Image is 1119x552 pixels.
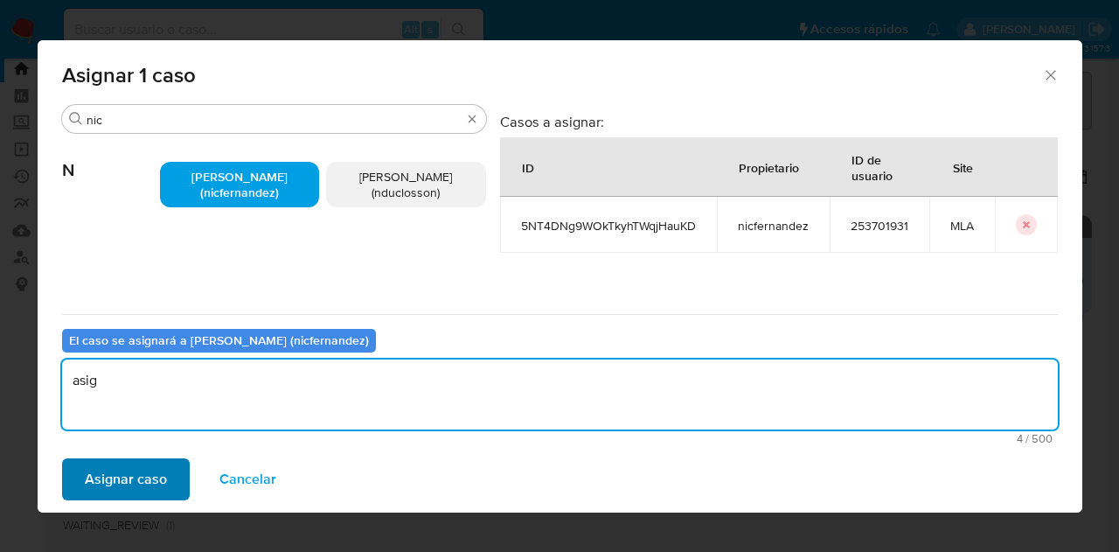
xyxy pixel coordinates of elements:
[87,112,462,128] input: Buscar analista
[85,460,167,499] span: Asignar caso
[851,218,908,234] span: 253701931
[932,146,994,188] div: Site
[950,218,974,234] span: MLA
[62,458,190,500] button: Asignar caso
[191,168,288,201] span: [PERSON_NAME] (nicfernandez)
[69,332,369,349] b: El caso se asignará a [PERSON_NAME] (nicfernandez)
[359,168,452,201] span: [PERSON_NAME] (nduclosson)
[62,360,1058,430] textarea: asig
[465,112,479,126] button: Borrar
[1016,214,1037,235] button: icon-button
[160,162,320,207] div: [PERSON_NAME] (nicfernandez)
[219,460,276,499] span: Cancelar
[521,218,696,234] span: 5NT4DNg9WOkTkyhTWqjHauKD
[62,134,160,181] span: N
[62,65,1043,86] span: Asignar 1 caso
[718,146,820,188] div: Propietario
[69,112,83,126] button: Buscar
[326,162,486,207] div: [PERSON_NAME] (nduclosson)
[500,113,1058,130] h3: Casos a asignar:
[38,40,1082,513] div: assign-modal
[831,138,928,196] div: ID de usuario
[67,433,1053,444] span: Máximo 500 caracteres
[738,218,809,234] span: nicfernandez
[501,146,555,188] div: ID
[197,458,299,500] button: Cancelar
[1042,66,1058,82] button: Cerrar ventana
